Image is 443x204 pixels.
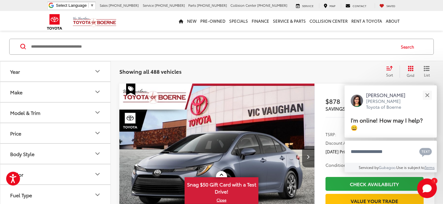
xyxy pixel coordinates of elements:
[302,146,314,167] button: Next image
[43,12,66,32] img: Toyota
[143,3,154,8] span: Service
[291,3,318,8] a: Service
[325,162,388,168] button: Conditional Toyota Offers
[10,69,20,74] div: Year
[88,3,89,8] span: ​
[419,65,434,78] button: List View
[308,11,349,31] a: Collision Center
[383,65,400,78] button: Select sort value
[126,84,135,95] span: Special
[341,3,371,8] a: Contact
[94,68,101,75] div: Year
[197,3,227,8] span: [PHONE_NUMBER]
[325,148,350,155] span: [DATE] Price:
[94,129,101,137] div: Price
[419,147,432,157] svg: Text
[384,11,401,31] a: About
[386,4,395,8] span: Saved
[351,116,423,131] span: I'm online! How may I help? 😀
[0,144,111,164] button: Body StyleBody Style
[325,105,345,112] span: SAVINGS
[417,178,437,198] button: Toggle Chat Window
[325,96,375,106] span: $878
[109,3,139,8] span: [PHONE_NUMBER]
[349,11,384,31] a: Rent a Toyota
[386,72,393,77] span: Sort
[379,165,396,170] a: Gubagoo.
[302,4,313,8] span: Service
[10,110,40,116] div: Model & Trim
[10,192,32,198] div: Fuel Type
[119,68,182,75] span: Showing all 488 vehicles
[30,39,395,54] input: Search by Make, Model, or Keyword
[0,164,111,184] button: ColorColor
[10,151,34,157] div: Body Style
[188,3,196,8] span: Parts
[177,11,185,31] a: Home
[329,4,335,8] span: Map
[395,39,423,54] button: Search
[185,11,198,31] a: New
[155,3,185,8] span: [PHONE_NUMBER]
[198,11,227,31] a: Pre-Owned
[396,165,425,170] span: Use is subject to
[100,3,108,8] span: Sales
[366,98,412,110] p: [PERSON_NAME] Toyota of Boerne
[73,17,117,27] img: Vic Vaughan Toyota of Boerne
[94,150,101,157] div: Body Style
[421,88,434,102] button: Close
[230,3,256,8] span: Collision Center
[56,3,87,8] span: Select Language
[94,171,101,178] div: Color
[407,73,414,78] span: Grid
[353,4,366,8] span: Contact
[345,85,437,172] div: Close[PERSON_NAME][PERSON_NAME] Toyota of BoerneI'm online! How may I help? 😀Type your messageCha...
[417,178,437,198] svg: Start Chat
[325,131,336,137] span: TSRP:
[0,82,111,102] button: MakeMake
[425,165,435,170] a: Terms
[10,130,21,136] div: Price
[0,103,111,123] button: Model & TrimModel & Trim
[325,140,360,146] span: Discount Amount:
[366,92,412,98] p: [PERSON_NAME]
[375,3,400,8] a: My Saved Vehicles
[257,3,287,8] span: [PHONE_NUMBER]
[0,61,111,81] button: YearYear
[250,11,271,31] a: Finance
[400,65,419,78] button: Grid View
[345,141,437,163] textarea: Type your message
[94,88,101,96] div: Make
[417,145,434,159] button: Chat with SMS
[359,165,379,170] span: Serviced by
[271,11,308,31] a: Service & Parts: Opens in a new tab
[325,162,387,168] span: Conditional Toyota Offers
[433,179,435,182] span: 1
[227,11,250,31] a: Specials
[10,171,23,177] div: Color
[319,3,340,8] a: Map
[94,191,101,198] div: Fuel Type
[90,3,94,8] span: ▼
[0,123,111,143] button: PricePrice
[424,72,430,77] span: List
[56,3,94,8] a: Select Language​
[10,89,22,95] div: Make
[185,178,258,197] span: Snag $50 Gift Card with a Test Drive!
[94,109,101,116] div: Model & Trim
[325,177,424,191] a: Check Availability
